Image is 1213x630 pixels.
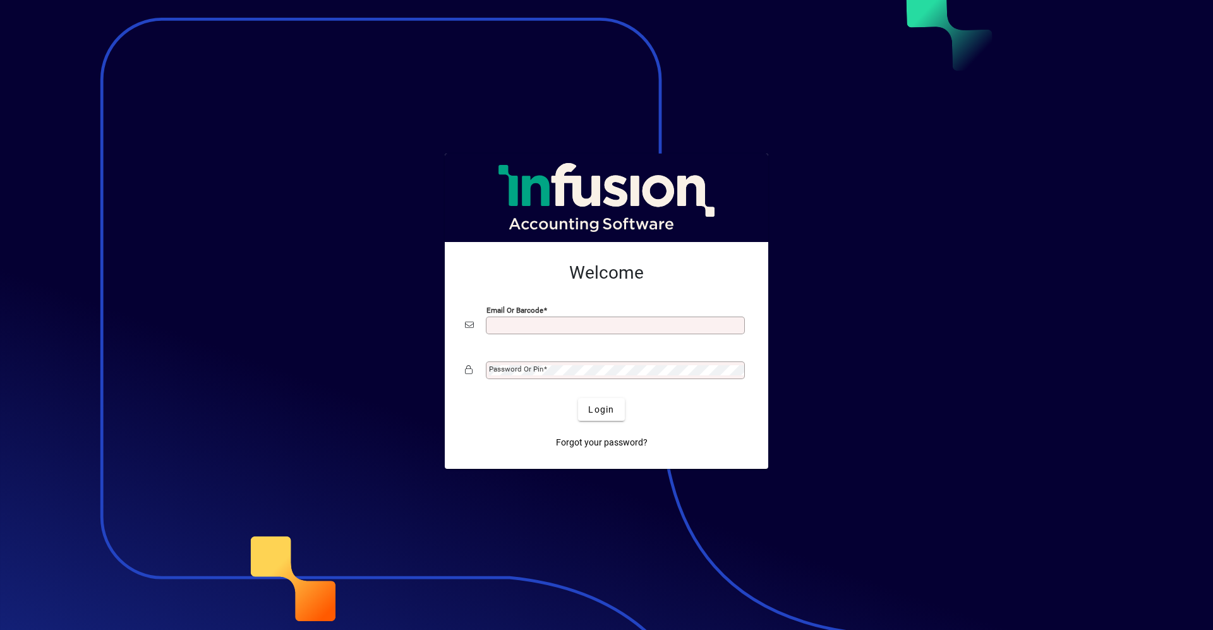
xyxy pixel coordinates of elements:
[588,403,614,416] span: Login
[556,436,648,449] span: Forgot your password?
[465,262,748,284] h2: Welcome
[578,398,624,421] button: Login
[486,306,543,315] mat-label: Email or Barcode
[489,365,543,373] mat-label: Password or Pin
[551,431,653,454] a: Forgot your password?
